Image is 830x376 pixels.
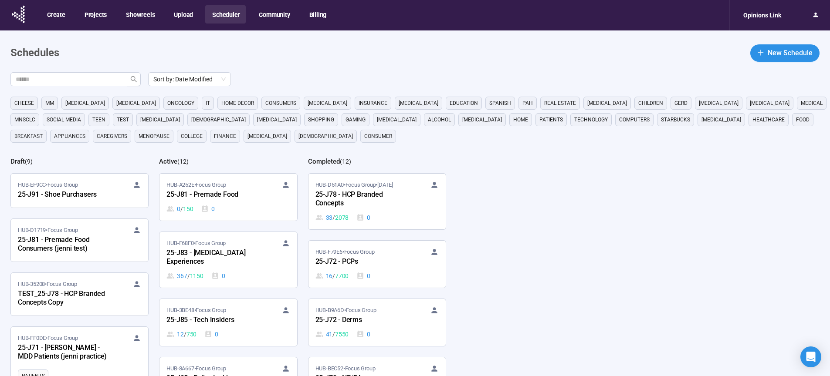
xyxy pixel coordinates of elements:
div: 0 [204,329,218,339]
h2: Draft [10,158,25,165]
span: shopping [308,115,334,124]
span: Test [117,115,129,124]
span: medical [801,99,823,107]
div: 41 [315,329,349,339]
div: 25-J85 - Tech Insiders [166,315,262,326]
div: 25-J91 - Shoe Purchasers [18,189,114,201]
span: HUB-8A667 • Focus Group [166,364,226,373]
span: 2078 [335,213,349,222]
h1: Schedules [10,45,59,61]
span: [MEDICAL_DATA] [399,99,438,107]
button: Projects [78,5,113,23]
span: computers [619,115,650,124]
span: ( 12 ) [340,158,351,165]
div: 0 [356,271,370,281]
h2: Active [159,158,177,165]
span: alcohol [428,115,451,124]
span: HUB-FF0DE • Focus Group [18,334,78,342]
div: 33 [315,213,349,222]
div: 0 [356,329,370,339]
div: 0 [211,271,225,281]
span: HUB-D51A0 • Focus Group • [315,181,393,189]
span: [MEDICAL_DATA] [462,115,502,124]
div: Opinions Link [738,7,786,23]
span: HUB-3BE48 • Focus Group [166,306,226,315]
span: [DEMOGRAPHIC_DATA] [298,132,353,141]
span: home decor [221,99,254,107]
span: home [513,115,528,124]
span: 750 [186,329,196,339]
a: HUB-EF9CC•Focus Group25-J91 - Shoe Purchasers [11,174,148,208]
div: 25-J72 - PCPs [315,256,411,268]
a: HUB-D1719•Focus Group25-J81 - Premade Food Consumers (jenni test) [11,219,148,262]
span: [MEDICAL_DATA] [750,99,789,107]
span: HUB-A252E • Focus Group [166,181,226,189]
span: healthcare [752,115,785,124]
span: GERD [674,99,688,107]
span: Teen [92,115,105,124]
span: MM [45,99,54,107]
div: 25-J71 - [PERSON_NAME] - MDD Patients (jenni practice) [18,342,114,363]
a: HUB-3BE48•Focus Group25-J85 - Tech Insiders12 / 7500 [159,299,297,346]
button: Billing [302,5,333,23]
span: / [184,329,186,339]
span: mnsclc [14,115,35,124]
span: Insurance [359,99,387,107]
span: 150 [183,204,193,214]
span: HUB-BEC52 • Focus Group [315,364,376,373]
button: Upload [167,5,199,23]
a: HUB-A252E•Focus Group25-J81 - Premade Food0 / 1500 [159,174,297,221]
span: New Schedule [768,47,813,58]
div: 25-J78 - HCP Branded Concepts [315,189,411,209]
button: Showreels [119,5,161,23]
span: starbucks [661,115,690,124]
span: HUB-F68F0 • Focus Group [166,239,226,248]
div: Open Intercom Messenger [800,346,821,367]
span: consumers [265,99,296,107]
span: [MEDICAL_DATA] [116,99,156,107]
span: plus [757,49,764,56]
span: breakfast [14,132,43,141]
div: 0 [201,204,215,214]
span: Food [796,115,810,124]
div: 25-J81 - Premade Food [166,189,262,201]
span: menopause [139,132,169,141]
span: education [450,99,478,107]
div: TEST_25-J78 - HCP Branded Concepts Copy [18,289,114,309]
span: technology [574,115,608,124]
span: social media [47,115,81,124]
span: real estate [544,99,576,107]
span: [MEDICAL_DATA] [65,99,105,107]
span: [MEDICAL_DATA] [308,99,347,107]
button: Create [40,5,71,23]
div: 25-J83 - [MEDICAL_DATA] Experiences [166,248,262,268]
span: ( 9 ) [25,158,33,165]
span: appliances [54,132,85,141]
span: 1150 [190,271,203,281]
span: children [638,99,663,107]
span: Patients [539,115,563,124]
span: [DEMOGRAPHIC_DATA] [191,115,246,124]
button: Scheduler [205,5,246,23]
span: Spanish [489,99,511,107]
span: / [180,204,183,214]
span: HUB-D1719 • Focus Group [18,226,78,235]
a: HUB-F68F0•Focus Group25-J83 - [MEDICAL_DATA] Experiences367 / 11500 [159,232,297,288]
span: it [206,99,210,107]
button: search [127,72,141,86]
div: 367 [166,271,203,281]
span: gaming [346,115,366,124]
time: [DATE] [377,181,393,188]
span: Sort by: Date Modified [153,73,226,86]
div: 25-J81 - Premade Food Consumers (jenni test) [18,235,114,255]
a: HUB-F79E6•Focus Group25-J72 - PCPs16 / 77000 [308,241,446,288]
span: [MEDICAL_DATA] [247,132,287,141]
span: [MEDICAL_DATA] [377,115,417,124]
a: HUB-35208•Focus GroupTEST_25-J78 - HCP Branded Concepts Copy [11,273,148,316]
span: HUB-B9A6D • Focus Group [315,306,376,315]
span: finance [214,132,236,141]
span: [MEDICAL_DATA] [140,115,180,124]
span: caregivers [97,132,127,141]
a: HUB-D51A0•Focus Group•[DATE]25-J78 - HCP Branded Concepts33 / 20780 [308,174,446,229]
span: HUB-F79E6 • Focus Group [315,248,375,256]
